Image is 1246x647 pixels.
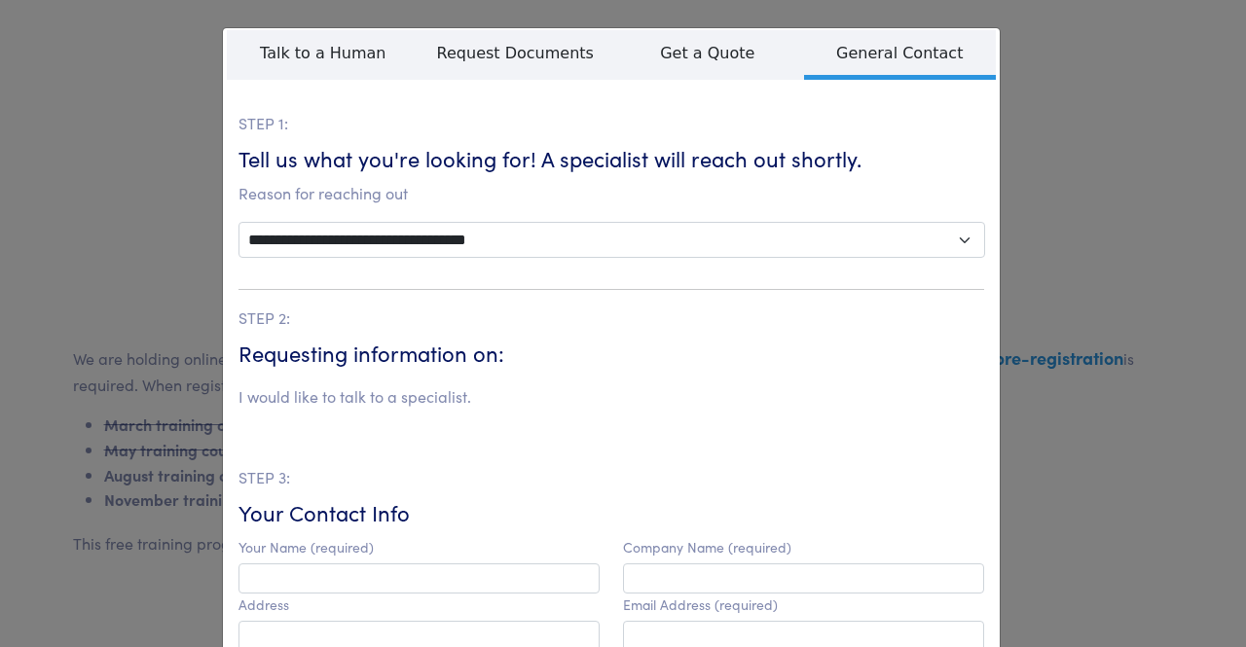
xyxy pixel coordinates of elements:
[611,30,804,75] span: Get a Quote
[238,144,984,174] h6: Tell us what you're looking for! A specialist will reach out shortly.
[238,498,984,528] h6: Your Contact Info
[238,339,984,369] h6: Requesting information on:
[227,30,420,75] span: Talk to a Human
[238,384,471,410] li: I would like to talk to a specialist.
[238,465,984,490] p: STEP 3:
[238,596,289,613] label: Address
[238,539,374,556] label: Your Name (required)
[238,181,984,206] p: Reason for reaching out
[420,30,612,75] span: Request Documents
[623,539,791,556] label: Company Name (required)
[238,111,984,136] p: STEP 1:
[238,306,984,331] p: STEP 2:
[623,596,778,613] label: Email Address (required)
[804,30,997,80] span: General Contact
